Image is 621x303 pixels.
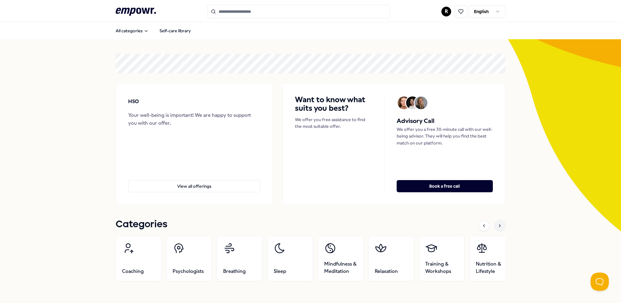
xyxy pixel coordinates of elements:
input: Search for products, categories or subcategories [207,5,390,18]
span: Training & Workshops [425,260,458,275]
span: Coaching [122,268,144,275]
span: Mindfulness & Meditation [324,260,357,275]
img: Avatar [406,96,419,109]
iframe: Help Scout Beacon - Open [591,273,609,291]
a: Relaxation [368,236,414,281]
p: We offer you free assistance to find the most suitable offer. [295,116,372,130]
a: Coaching [116,236,161,281]
p: We offer you a free 30-minute call with our well-being advisor. They will help you find the best ... [397,126,493,146]
button: View all offerings [128,180,260,192]
a: Sleep [267,236,313,281]
span: Psychologists [173,268,204,275]
button: R [441,7,451,16]
button: All categories [111,25,153,37]
h1: Categories [116,217,167,232]
nav: Main [111,25,196,37]
a: Self-care library [155,25,196,37]
a: Nutrition & Lifestyle [469,236,515,281]
div: Your well-being is important! We are happy to support you with our offer. [128,111,260,127]
span: Breathing [223,268,246,275]
span: Relaxation [375,268,398,275]
span: Sleep [274,268,286,275]
h4: Want to know what suits you best? [295,96,372,113]
span: Nutrition & Lifestyle [476,260,509,275]
img: Avatar [415,96,427,109]
h5: Advisory Call [397,116,493,126]
img: Avatar [398,96,410,109]
a: View all offerings [128,170,260,192]
button: Book a free call [397,180,493,192]
a: Psychologists [166,236,212,281]
a: Training & Workshops [419,236,465,281]
a: Mindfulness & Meditation [318,236,363,281]
a: Breathing [217,236,262,281]
p: HSO [128,98,139,106]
